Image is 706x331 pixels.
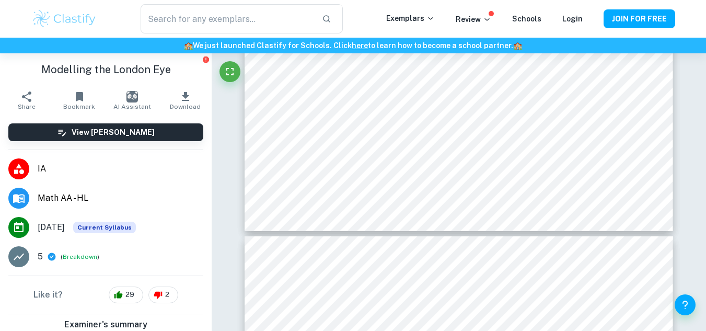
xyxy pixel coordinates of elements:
[219,61,240,82] button: Fullscreen
[386,13,435,24] p: Exemplars
[38,221,65,234] span: [DATE]
[604,9,675,28] button: JOIN FOR FREE
[141,4,313,33] input: Search for any exemplars...
[31,8,98,29] img: Clastify logo
[126,91,138,102] img: AI Assistant
[38,163,203,175] span: IA
[2,40,704,51] h6: We just launched Clastify for Schools. Click to learn how to become a school partner.
[38,192,203,204] span: Math AA - HL
[120,290,140,300] span: 29
[512,15,541,23] a: Schools
[184,41,193,50] span: 🏫
[18,103,36,110] span: Share
[63,103,95,110] span: Bookmark
[73,222,136,233] div: This exemplar is based on the current syllabus. Feel free to refer to it for inspiration/ideas wh...
[8,62,203,77] h1: Modelling the London Eye
[352,41,368,50] a: here
[513,41,522,50] span: 🏫
[159,290,175,300] span: 2
[675,294,696,315] button: Help and Feedback
[562,15,583,23] a: Login
[4,318,207,331] h6: Examiner's summary
[72,127,155,138] h6: View [PERSON_NAME]
[38,250,43,263] p: 5
[61,252,99,262] span: ( )
[53,86,106,115] button: Bookmark
[113,103,151,110] span: AI Assistant
[8,123,203,141] button: View [PERSON_NAME]
[33,289,63,301] h6: Like it?
[159,86,212,115] button: Download
[63,252,97,261] button: Breakdown
[106,86,159,115] button: AI Assistant
[148,287,178,303] div: 2
[170,103,201,110] span: Download
[456,14,491,25] p: Review
[109,287,143,303] div: 29
[73,222,136,233] span: Current Syllabus
[202,55,210,63] button: Report issue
